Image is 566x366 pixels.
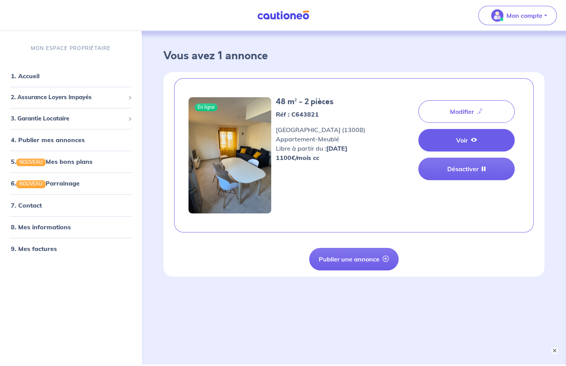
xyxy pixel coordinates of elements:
[3,90,139,105] div: 2. Assurance Loyers Impayés
[309,248,398,270] button: Publier une annonce
[276,154,319,162] strong: 1100
[3,219,139,234] div: 8. Mes informations
[11,72,39,80] a: 1. Accueil
[551,347,558,354] button: ×
[418,129,515,151] a: Voir
[195,103,218,111] span: En ligne
[3,132,139,148] div: 4. Publier mes annonces
[11,244,57,252] a: 9. Mes factures
[491,9,503,22] img: illu_account_valid_menu.svg
[11,223,71,230] a: 8. Mes informations
[418,158,515,180] a: Désactiver
[11,179,80,187] a: 6.NOUVEAUParrainage
[3,175,139,191] div: 6.NOUVEAUParrainage
[3,241,139,256] div: 9. Mes factures
[3,111,139,126] div: 3. Garantie Locataire
[11,136,85,144] a: 4. Publier mes annonces
[3,154,139,169] div: 5.NOUVEAUMes bons plans
[276,144,377,153] p: Libre à partir du :
[326,144,347,152] strong: [DATE]
[506,11,542,20] p: Mon compte
[276,97,377,107] h5: 48 m² - 2 pièces
[418,100,515,123] a: Modifier
[254,10,312,20] img: Cautioneo
[3,68,139,84] div: 1. Accueil
[11,93,125,102] span: 2. Assurance Loyers Impayés
[188,97,271,213] img: IMG_9270.jpeg
[31,45,111,52] p: MON ESPACE PROPRIÉTAIRE
[276,110,319,118] strong: Réf : C643821
[11,201,42,209] a: 7. Contact
[11,114,125,123] span: 3. Garantie Locataire
[478,6,557,25] button: illu_account_valid_menu.svgMon compte
[163,50,544,63] h3: Vous avez 1 annonce
[276,126,377,153] span: [GEOGRAPHIC_DATA] (13008) Appartement - Meublé
[3,197,139,213] div: 7. Contact
[11,158,92,165] a: 5.NOUVEAUMes bons plans
[291,154,319,162] em: €/mois cc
